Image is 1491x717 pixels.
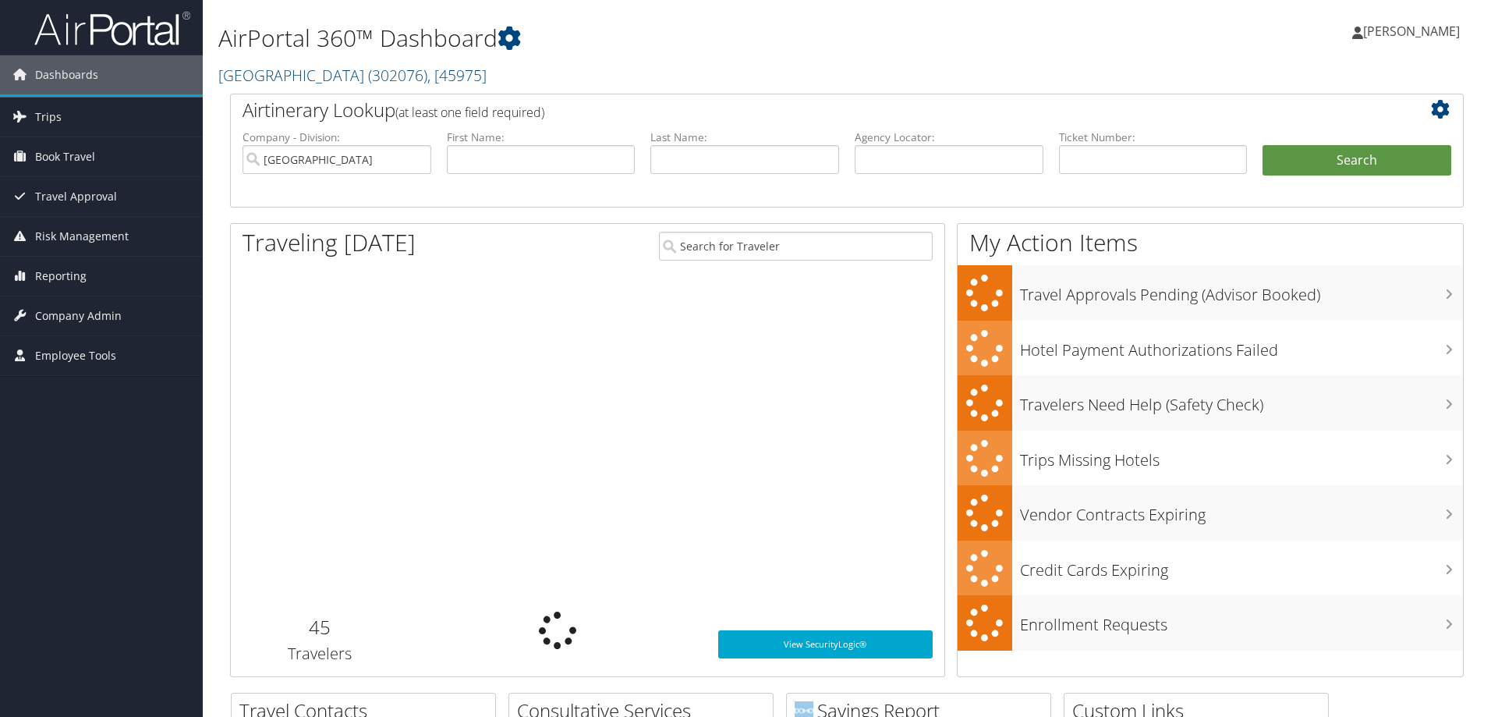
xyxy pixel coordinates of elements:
h2: 45 [243,614,398,641]
h3: Trips Missing Hotels [1020,442,1463,471]
label: Ticket Number: [1059,130,1248,145]
span: Company Admin [35,296,122,335]
label: First Name: [447,130,636,145]
span: Trips [35,98,62,137]
h1: My Action Items [958,226,1463,259]
span: Risk Management [35,217,129,256]
label: Company - Division: [243,130,431,145]
span: Dashboards [35,55,98,94]
h3: Hotel Payment Authorizations Failed [1020,332,1463,361]
a: Travelers Need Help (Safety Check) [958,375,1463,431]
a: Vendor Contracts Expiring [958,485,1463,541]
input: Search for Traveler [659,232,933,261]
span: (at least one field required) [395,104,544,121]
a: Enrollment Requests [958,595,1463,651]
h3: Credit Cards Expiring [1020,552,1463,581]
h3: Vendor Contracts Expiring [1020,496,1463,526]
label: Last Name: [650,130,839,145]
h3: Enrollment Requests [1020,606,1463,636]
label: Agency Locator: [855,130,1043,145]
h2: Airtinerary Lookup [243,97,1348,123]
a: Trips Missing Hotels [958,431,1463,486]
span: [PERSON_NAME] [1363,23,1460,40]
h1: AirPortal 360™ Dashboard [218,22,1057,55]
span: Travel Approval [35,177,117,216]
span: Book Travel [35,137,95,176]
h3: Travel Approvals Pending (Advisor Booked) [1020,276,1463,306]
span: , [ 45975 ] [427,65,487,86]
h3: Travelers Need Help (Safety Check) [1020,386,1463,416]
img: airportal-logo.png [34,10,190,47]
h1: Traveling [DATE] [243,226,416,259]
a: Credit Cards Expiring [958,541,1463,596]
span: Employee Tools [35,336,116,375]
a: View SecurityLogic® [718,630,933,658]
a: Hotel Payment Authorizations Failed [958,321,1463,376]
a: Travel Approvals Pending (Advisor Booked) [958,265,1463,321]
button: Search [1263,145,1451,176]
h3: Travelers [243,643,398,665]
span: Reporting [35,257,87,296]
a: [GEOGRAPHIC_DATA] [218,65,487,86]
span: ( 302076 ) [368,65,427,86]
a: [PERSON_NAME] [1352,8,1475,55]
